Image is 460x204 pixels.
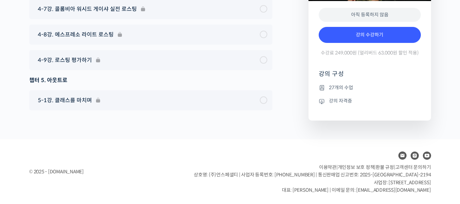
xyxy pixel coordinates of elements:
[45,147,88,164] a: 대화
[29,167,177,176] div: © 2025 - [DOMAIN_NAME]
[88,147,131,164] a: 설정
[319,164,336,170] a: 이용약관
[376,164,394,170] a: 환불 규정
[2,147,45,164] a: 홈
[321,50,419,56] span: 수강료 249,000원 (얼리버드 63,000원 할인 적용)
[319,70,421,83] h4: 강의 구성
[338,164,375,170] a: 개인정보 보호 정책
[105,158,113,163] span: 설정
[395,164,431,170] span: 고객센터 문의하기
[21,158,26,163] span: 홈
[29,76,272,85] div: 챕터 5. 아웃트로
[319,8,421,22] div: 아직 등록하지 않음
[319,97,421,105] li: 강의 자격증
[319,83,421,92] li: 27개의 수업
[62,158,70,163] span: 대화
[319,27,421,43] a: 강의 수강하기
[194,163,431,194] p: | | | 상호명: (주)언스페셜티 | 사업자 등록번호: [PHONE_NUMBER] | 통신판매업 신고번호: 2025-[GEOGRAPHIC_DATA]-2194 사업장: [ST...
